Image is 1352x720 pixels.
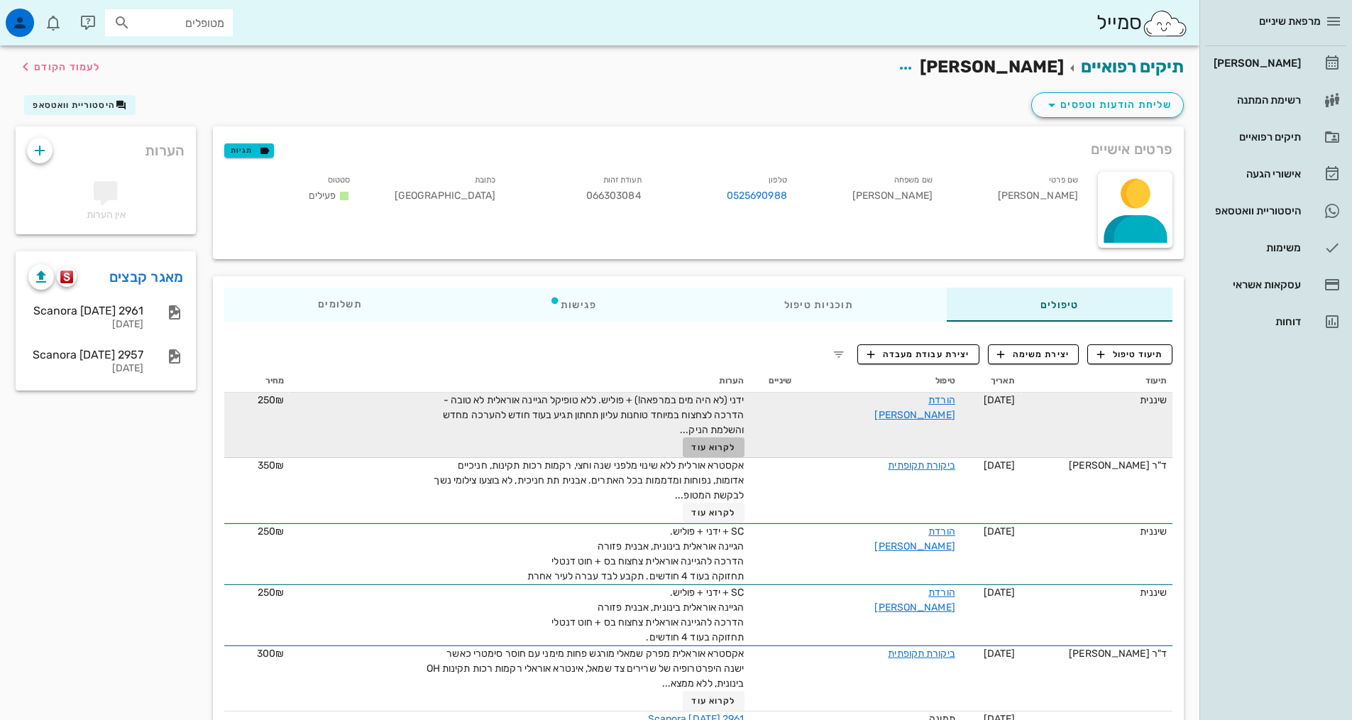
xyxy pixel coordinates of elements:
a: משימות [1205,231,1346,265]
small: סטטוס [328,175,351,185]
a: ביקורת תקופתית [888,648,955,660]
a: 0525690988 [727,188,787,204]
span: לקרוא עוד [691,696,735,706]
div: היסטוריית וואטסאפ [1211,205,1301,217]
div: רשימת המתנה [1211,94,1301,106]
span: תיעוד טיפול [1097,348,1163,361]
th: מחיר [224,370,290,393]
span: [DATE] [984,587,1016,599]
button: תיעוד טיפול [1087,344,1172,364]
div: תוכניות טיפול [691,288,947,322]
span: [DATE] [984,459,1016,471]
div: Scanora [DATE] 2961 [28,304,143,317]
span: 066303084 [586,190,642,202]
div: הערות [16,126,196,168]
div: תיקים רפואיים [1211,131,1301,143]
span: SC + ידני + פוליש. הגיינה אוראלית בינונית, אבנית פזורה הדרכה להגיינה אוראלית צחצוח בס + חוט דנטלי... [527,525,744,582]
div: דוחות [1211,316,1301,327]
span: לקרוא עוד [691,442,735,452]
span: [DATE] [984,394,1016,406]
a: תיקים רפואיים [1205,120,1346,154]
small: שם פרטי [1049,175,1078,185]
a: הורדת [PERSON_NAME] [874,394,955,421]
a: רשימת המתנה [1205,83,1346,117]
small: תעודת זהות [603,175,642,185]
span: אקסטרא אורלית ללא שינוי מלפני שנה וחצי, רקמות רכות תקינות, חניכיים אדומות, נפוחות ומדממות בכל האת... [434,459,744,501]
button: יצירת עבודת מעבדה [857,344,979,364]
a: אישורי הגעה [1205,157,1346,191]
span: תשלומים [318,300,362,310]
a: הורדת [PERSON_NAME] [874,525,955,552]
th: טיפול [797,370,961,393]
span: לעמוד הקודם [34,61,100,73]
button: לקרוא עוד [683,503,744,523]
span: [DATE] [984,648,1016,660]
div: משימות [1211,242,1301,253]
button: היסטוריית וואטסאפ [24,95,136,115]
div: [PERSON_NAME] [944,169,1089,212]
button: לקרוא עוד [683,437,744,457]
a: הורדת [PERSON_NAME] [874,587,955,613]
span: [GEOGRAPHIC_DATA] [395,190,496,202]
div: ד"ר [PERSON_NAME] [1026,458,1167,473]
span: SC + ידני + פוליש. הגיינה אוראלית בינונית, אבנית פזורה הדרכה להגיינה אוראלית צחצוח בס + חוט דנטלי... [551,587,744,643]
img: scanora logo [60,271,74,283]
span: 300₪ [257,648,284,660]
span: היסטוריית וואטסאפ [33,100,115,110]
button: לקרוא עוד [683,691,744,711]
span: פעילים [309,190,336,202]
a: ביקורת תקופתית [888,459,955,471]
a: היסטוריית וואטסאפ [1205,194,1346,228]
span: אקסטרא אוראלית מפרק שמאלי מורגש פחות מימני עם חוסר סימטרי כאשר ישנה היפרטרופיה של שרירים צד שמאל,... [427,648,744,689]
small: טלפון [769,175,787,185]
th: תאריך [961,370,1021,393]
div: פגישות [456,288,691,322]
span: לקרוא עוד [691,508,735,518]
span: שליחת הודעות וטפסים [1043,97,1172,114]
div: [DATE] [28,319,143,331]
span: מרפאת שיניים [1259,15,1321,28]
img: SmileCloud logo [1142,9,1188,38]
button: scanora logo [57,267,77,287]
th: הערות [290,370,749,393]
th: שיניים [750,370,797,393]
span: [DATE] [984,525,1016,538]
div: עסקאות אשראי [1211,279,1301,290]
span: 350₪ [258,459,284,471]
div: טיפולים [947,288,1172,322]
span: יצירת משימה [997,348,1070,361]
span: תגיות [231,144,268,157]
a: דוחות [1205,305,1346,339]
span: ידני (לא היה מים במרפאה!) + פוליש. ללא טופיקל הגיינה אוראלית לא טובה - הדרכה לצחצוח במיוחד טוחנות... [443,394,744,436]
span: [PERSON_NAME] [920,57,1064,77]
div: שיננית [1026,524,1167,539]
span: 250₪ [258,525,284,538]
small: שם משפחה [894,175,933,185]
span: פרטים אישיים [1091,138,1172,160]
span: אין הערות [87,209,126,221]
button: תגיות [224,143,274,158]
span: 250₪ [258,394,284,406]
span: תג [42,11,50,20]
div: שיננית [1026,585,1167,600]
span: 250₪ [258,587,284,599]
div: אישורי הגעה [1211,168,1301,180]
div: Scanora [DATE] 2957 [28,348,143,361]
div: [PERSON_NAME] [798,169,944,212]
div: [PERSON_NAME] [1211,58,1301,69]
a: עסקאות אשראי [1205,268,1346,302]
div: שיננית [1026,393,1167,408]
a: תיקים רפואיים [1081,57,1184,77]
small: כתובת [475,175,496,185]
a: [PERSON_NAME] [1205,46,1346,80]
div: ד"ר [PERSON_NAME] [1026,646,1167,661]
div: [DATE] [28,363,143,375]
span: יצירת עבודת מעבדה [867,348,969,361]
button: שליחת הודעות וטפסים [1031,92,1184,118]
button: לעמוד הקודם [17,54,100,80]
button: יצירת משימה [988,344,1079,364]
div: סמייל [1097,8,1188,38]
a: מאגר קבצים [109,266,184,288]
th: תיעוד [1021,370,1172,393]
